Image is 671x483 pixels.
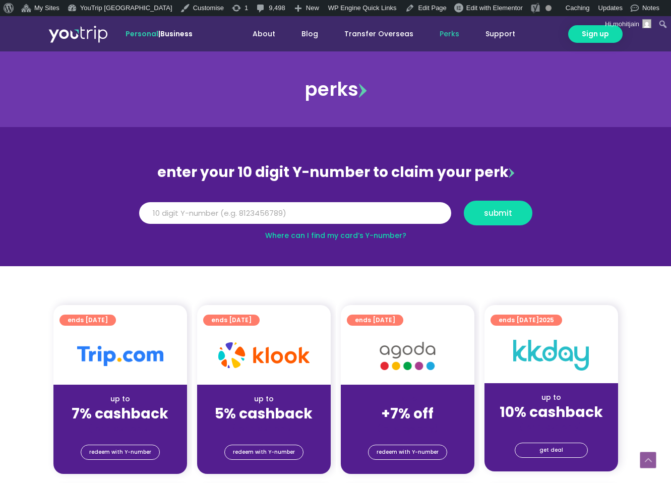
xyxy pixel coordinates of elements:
strong: 7% cashback [72,404,168,424]
a: Sign up [568,25,623,43]
input: 10 digit Y-number (e.g. 8123456789) [139,202,451,224]
a: redeem with Y-number [224,445,303,460]
a: Where can I find my card’s Y-number? [265,230,406,240]
a: get deal [515,443,588,458]
a: Hi, [601,16,655,32]
a: ends [DATE]2025 [491,315,562,326]
div: (for stays only) [62,423,179,434]
span: submit [484,209,512,217]
a: Perks [426,25,472,43]
a: ends [DATE] [59,315,116,326]
span: ends [DATE] [355,315,395,326]
span: ends [DATE] [499,315,554,326]
div: (for stays only) [205,423,323,434]
a: Business [160,29,193,39]
span: | [126,29,193,39]
span: ends [DATE] [211,315,252,326]
div: up to [493,392,610,403]
a: ends [DATE] [347,315,403,326]
span: 2025 [539,316,554,324]
a: About [239,25,288,43]
span: Personal [126,29,158,39]
span: mohitjain [613,20,639,28]
a: redeem with Y-number [368,445,447,460]
a: Transfer Overseas [331,25,426,43]
span: redeem with Y-number [233,445,295,459]
span: redeem with Y-number [377,445,439,459]
form: Y Number [139,201,532,233]
span: ends [DATE] [68,315,108,326]
a: ends [DATE] [203,315,260,326]
span: redeem with Y-number [89,445,151,459]
a: Support [472,25,528,43]
div: up to [205,394,323,404]
span: get deal [539,443,563,457]
nav: Menu [220,25,528,43]
div: enter your 10 digit Y-number to claim your perk [134,159,537,186]
div: (for stays only) [493,421,610,432]
a: Blog [288,25,331,43]
div: up to [62,394,179,404]
a: redeem with Y-number [81,445,160,460]
button: submit [464,201,532,225]
span: Edit with Elementor [466,4,523,12]
span: Sign up [582,29,609,39]
strong: 10% cashback [500,402,603,422]
span: up to [398,394,417,404]
strong: +7% off [381,404,434,424]
div: (for stays only) [349,423,466,434]
strong: 5% cashback [215,404,313,424]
